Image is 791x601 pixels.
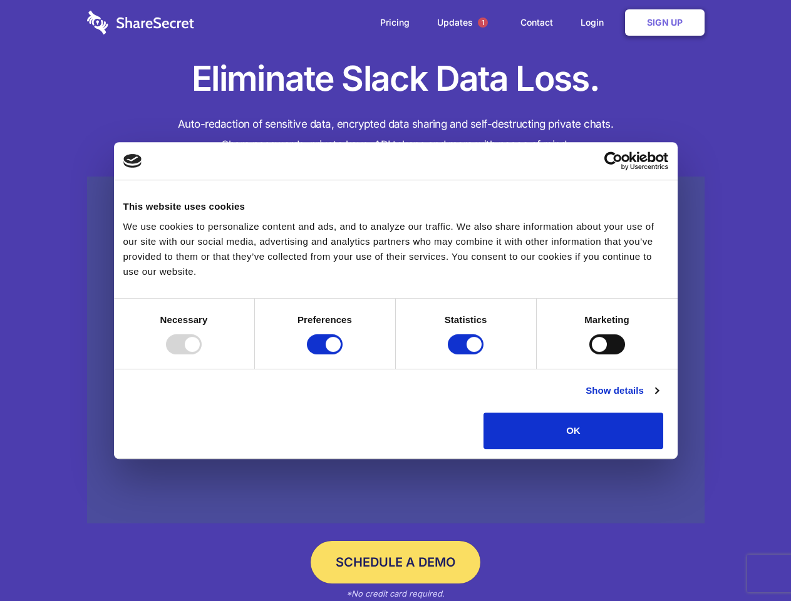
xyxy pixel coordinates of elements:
strong: Necessary [160,314,208,325]
a: Sign Up [625,9,705,36]
em: *No credit card required. [346,588,445,598]
strong: Preferences [297,314,352,325]
img: logo-wordmark-white-trans-d4663122ce5f474addd5e946df7df03e33cb6a1c49d2221995e7729f52c070b2.svg [87,11,194,34]
a: Show details [586,383,658,398]
div: This website uses cookies [123,199,668,214]
div: We use cookies to personalize content and ads, and to analyze our traffic. We also share informat... [123,219,668,279]
strong: Statistics [445,314,487,325]
a: Login [568,3,623,42]
strong: Marketing [584,314,629,325]
a: Usercentrics Cookiebot - opens in a new window [559,152,668,170]
a: Wistia video thumbnail [87,177,705,524]
a: Pricing [368,3,422,42]
button: OK [483,413,663,449]
a: Contact [508,3,566,42]
a: Schedule a Demo [311,541,480,583]
span: 1 [478,18,488,28]
h4: Auto-redaction of sensitive data, encrypted data sharing and self-destructing private chats. Shar... [87,114,705,155]
h1: Eliminate Slack Data Loss. [87,56,705,101]
img: logo [123,154,142,168]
